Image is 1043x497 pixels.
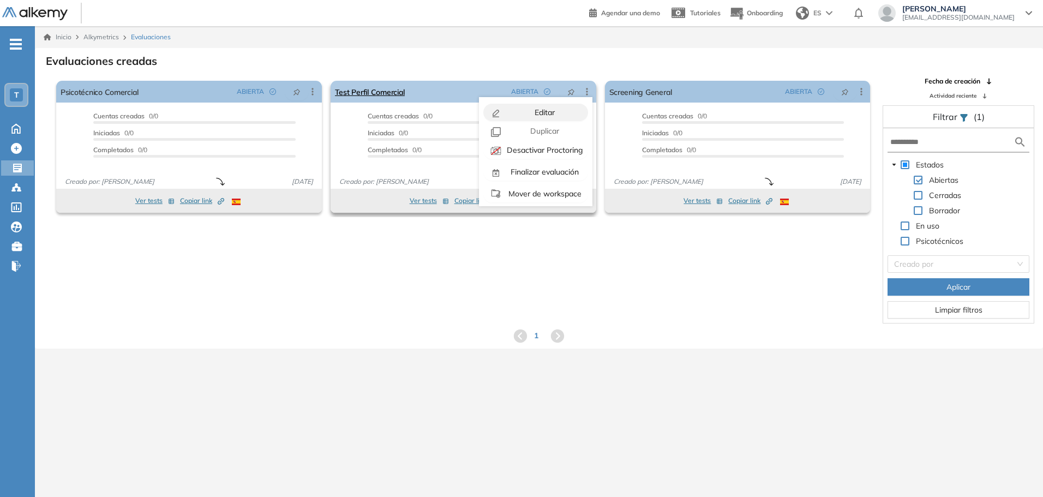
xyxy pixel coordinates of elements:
[293,87,301,96] span: pushpin
[916,160,944,170] span: Estados
[368,129,408,137] span: 0/0
[285,83,309,100] button: pushpin
[729,2,783,25] button: Onboarding
[914,219,942,232] span: En uso
[927,173,961,187] span: Abiertas
[916,221,939,231] span: En uso
[902,4,1015,13] span: [PERSON_NAME]
[93,146,134,154] span: Completados
[528,126,559,136] span: Duplicar
[728,196,772,206] span: Copiar link
[888,301,1029,319] button: Limpiar filtros
[368,146,408,154] span: Completados
[933,111,960,122] span: Filtrar
[785,87,812,97] span: ABIERTA
[368,146,422,154] span: 0/0
[335,81,405,103] a: Test Perfil Comercial
[269,88,276,95] span: check-circle
[929,206,960,215] span: Borrador
[780,199,789,205] img: ESP
[642,129,669,137] span: Iniciadas
[818,88,824,95] span: check-circle
[180,194,224,207] button: Copiar link
[1014,135,1027,149] img: search icon
[642,129,682,137] span: 0/0
[61,81,139,103] a: Psicotécnico Comercial
[454,194,499,207] button: Copiar link
[888,278,1029,296] button: Aplicar
[935,304,982,316] span: Limpiar filtros
[505,145,583,155] span: Desactivar Proctoring
[10,43,22,45] i: -
[974,110,985,123] span: (1)
[690,9,721,17] span: Tutoriales
[287,177,317,187] span: [DATE]
[83,33,119,41] span: Alkymetrics
[642,112,707,120] span: 0/0
[335,177,433,187] span: Creado por: [PERSON_NAME]
[135,194,175,207] button: Ver tests
[609,177,708,187] span: Creado por: [PERSON_NAME]
[916,236,963,246] span: Psicotécnicos
[826,11,832,15] img: arrow
[925,76,980,86] span: Fecha de creación
[684,194,723,207] button: Ver tests
[914,235,966,248] span: Psicotécnicos
[930,92,976,100] span: Actividad reciente
[368,129,394,137] span: Iniciadas
[483,104,588,121] button: Editar
[902,13,1015,22] span: [EMAIL_ADDRESS][DOMAIN_NAME]
[368,112,433,120] span: 0/0
[14,91,19,99] span: T
[559,83,583,100] button: pushpin
[532,107,555,117] span: Editar
[544,88,550,95] span: check-circle
[483,125,588,137] button: Duplicar
[410,194,449,207] button: Ver tests
[929,175,958,185] span: Abiertas
[483,185,588,202] button: Mover de workspace
[836,177,866,187] span: [DATE]
[841,87,849,96] span: pushpin
[833,83,857,100] button: pushpin
[534,330,538,342] span: 1
[508,167,579,177] span: Finalizar evaluación
[44,32,71,42] a: Inicio
[131,32,171,42] span: Evaluaciones
[483,163,588,181] button: Finalizar evaluación
[237,87,264,97] span: ABIERTA
[368,112,419,120] span: Cuentas creadas
[847,370,1043,497] div: Widget de chat
[642,112,693,120] span: Cuentas creadas
[728,194,772,207] button: Copiar link
[61,177,159,187] span: Creado por: [PERSON_NAME]
[813,8,822,18] span: ES
[567,87,575,96] span: pushpin
[589,5,660,19] a: Agendar una demo
[747,9,783,17] span: Onboarding
[93,129,134,137] span: 0/0
[511,87,538,97] span: ABIERTA
[232,199,241,205] img: ESP
[609,81,672,103] a: Screening General
[642,146,682,154] span: Completados
[847,370,1043,497] iframe: Chat Widget
[454,196,499,206] span: Copiar link
[601,9,660,17] span: Agendar una demo
[927,204,962,217] span: Borrador
[796,7,809,20] img: world
[46,55,157,68] h3: Evaluaciones creadas
[506,189,582,199] span: Mover de workspace
[93,129,120,137] span: Iniciadas
[927,189,963,202] span: Cerradas
[914,158,946,171] span: Estados
[180,196,224,206] span: Copiar link
[93,146,147,154] span: 0/0
[483,141,588,159] button: Desactivar Proctoring
[946,281,970,293] span: Aplicar
[891,162,897,167] span: caret-down
[642,146,696,154] span: 0/0
[2,7,68,21] img: Logo
[93,112,145,120] span: Cuentas creadas
[93,112,158,120] span: 0/0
